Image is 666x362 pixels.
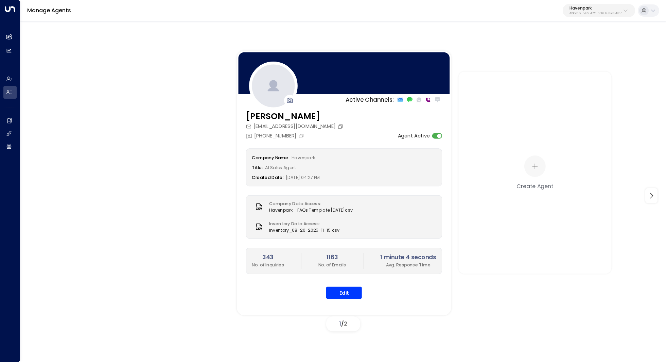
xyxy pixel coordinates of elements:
a: Manage Agents [27,6,71,14]
p: 413dacf9-5485-402c-a519-14108c614857 [569,12,621,15]
h2: 1 minute 4 seconds [380,253,436,261]
p: Havenpark [569,6,621,10]
span: Havenpark [292,154,315,161]
p: Avg. Response Time [380,262,436,268]
span: AI Sales Agent [265,164,296,170]
div: [PHONE_NUMBER] [246,132,306,139]
label: Company Data Access: [269,200,349,207]
span: [DATE] 04:27 PM [286,174,320,180]
button: Edit [326,286,362,299]
label: Inventory Data Access: [269,220,336,227]
span: 2 [344,320,347,328]
label: Company Name: [252,154,289,161]
h2: 343 [252,253,284,261]
span: 1 [339,320,341,328]
button: Copy [298,133,306,138]
div: / [326,316,360,331]
p: No. of Inquiries [252,262,284,268]
label: Title: [252,164,263,170]
div: [EMAIL_ADDRESS][DOMAIN_NAME] [246,122,345,130]
span: Havenpark - FAQs Template [DATE]csv [269,207,353,213]
span: inventory_08-20-2025-11-15.csv [269,227,340,233]
h2: 1163 [318,253,346,261]
h3: [PERSON_NAME] [246,110,345,122]
button: Copy [337,124,345,129]
label: Created Date: [252,174,283,180]
label: Agent Active [398,132,430,139]
p: No. of Emails [318,262,346,268]
p: Active Channels: [346,95,394,104]
div: Create Agent [516,182,553,190]
button: Havenpark413dacf9-5485-402c-a519-14108c614857 [563,4,635,17]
